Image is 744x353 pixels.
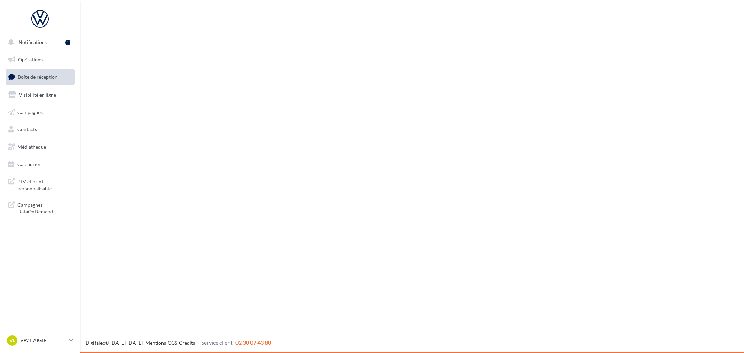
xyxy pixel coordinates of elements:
span: Contacts [17,126,37,132]
span: Boîte de réception [18,74,58,80]
a: Visibilité en ligne [4,88,76,102]
a: Crédits [179,340,195,346]
a: Contacts [4,122,76,137]
a: Mentions [145,340,166,346]
span: VL [9,337,15,344]
a: Campagnes DataOnDemand [4,197,76,218]
a: Opérations [4,52,76,67]
a: VL VW L AIGLE [6,334,75,347]
a: Campagnes [4,105,76,120]
a: PLV et print personnalisable [4,174,76,195]
span: Médiathèque [17,144,46,150]
a: Calendrier [4,157,76,172]
span: 02 30 07 43 80 [235,339,271,346]
a: Digitaleo [85,340,105,346]
p: VW L AIGLE [20,337,67,344]
span: Notifications [18,39,47,45]
button: Notifications 1 [4,35,73,50]
span: Calendrier [17,161,41,167]
span: PLV et print personnalisable [17,177,72,192]
span: Service client [201,339,233,346]
span: Campagnes [17,109,43,115]
div: 1 [65,40,70,45]
span: © [DATE]-[DATE] - - - [85,340,271,346]
span: Visibilité en ligne [19,92,56,98]
span: Campagnes DataOnDemand [17,200,72,215]
a: CGS [168,340,177,346]
a: Médiathèque [4,140,76,154]
span: Opérations [18,57,43,62]
a: Boîte de réception [4,69,76,84]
